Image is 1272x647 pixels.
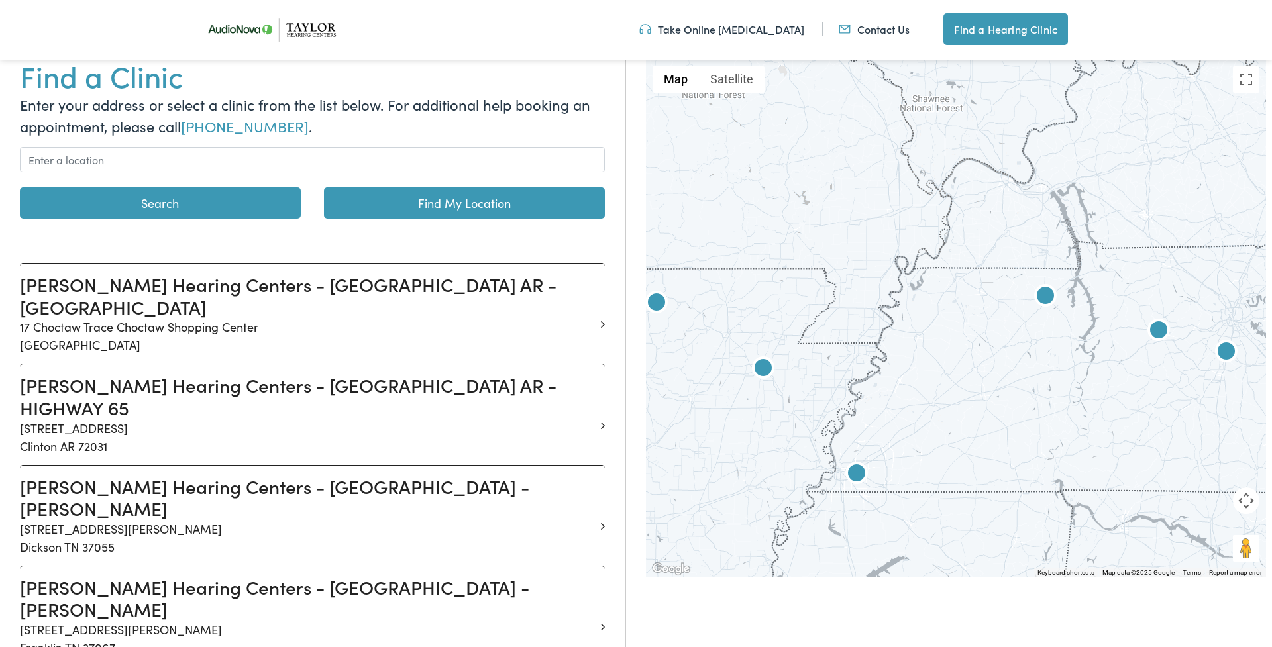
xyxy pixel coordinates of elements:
p: [STREET_ADDRESS] Clinton AR 72031 [20,419,595,455]
p: [STREET_ADDRESS][PERSON_NAME] Dickson TN 37055 [20,520,595,556]
a: [PHONE_NUMBER] [181,116,309,136]
a: [PERSON_NAME] Hearing Centers - [GEOGRAPHIC_DATA] AR - [GEOGRAPHIC_DATA] 17 Choctaw Trace Choctaw... [20,274,595,354]
h1: Find a Clinic [20,58,605,93]
p: Enter your address or select a clinic from the list below. For additional help booking an appoint... [20,93,605,137]
input: Enter a location [20,147,605,172]
h3: [PERSON_NAME] Hearing Centers - [GEOGRAPHIC_DATA] AR - HIGHWAY 65 [20,374,595,419]
img: utility icon [839,22,851,36]
h3: [PERSON_NAME] Hearing Centers - [GEOGRAPHIC_DATA] AR - [GEOGRAPHIC_DATA] [20,274,595,318]
a: Take Online [MEDICAL_DATA] [639,22,804,36]
p: 17 Choctaw Trace Choctaw Shopping Center [GEOGRAPHIC_DATA] [20,318,595,354]
a: [PERSON_NAME] Hearing Centers - [GEOGRAPHIC_DATA] AR - HIGHWAY 65 [STREET_ADDRESS]Clinton AR 72031 [20,374,595,454]
h3: [PERSON_NAME] Hearing Centers - [GEOGRAPHIC_DATA] - [PERSON_NAME] [20,576,595,621]
a: Contact Us [839,22,910,36]
a: [PERSON_NAME] Hearing Centers - [GEOGRAPHIC_DATA] - [PERSON_NAME] [STREET_ADDRESS][PERSON_NAME]Di... [20,475,595,556]
a: Find a Hearing Clinic [943,13,1068,45]
a: Find My Location [324,187,605,219]
img: utility icon [639,22,651,36]
button: Search [20,187,301,219]
h3: [PERSON_NAME] Hearing Centers - [GEOGRAPHIC_DATA] - [PERSON_NAME] [20,475,595,520]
